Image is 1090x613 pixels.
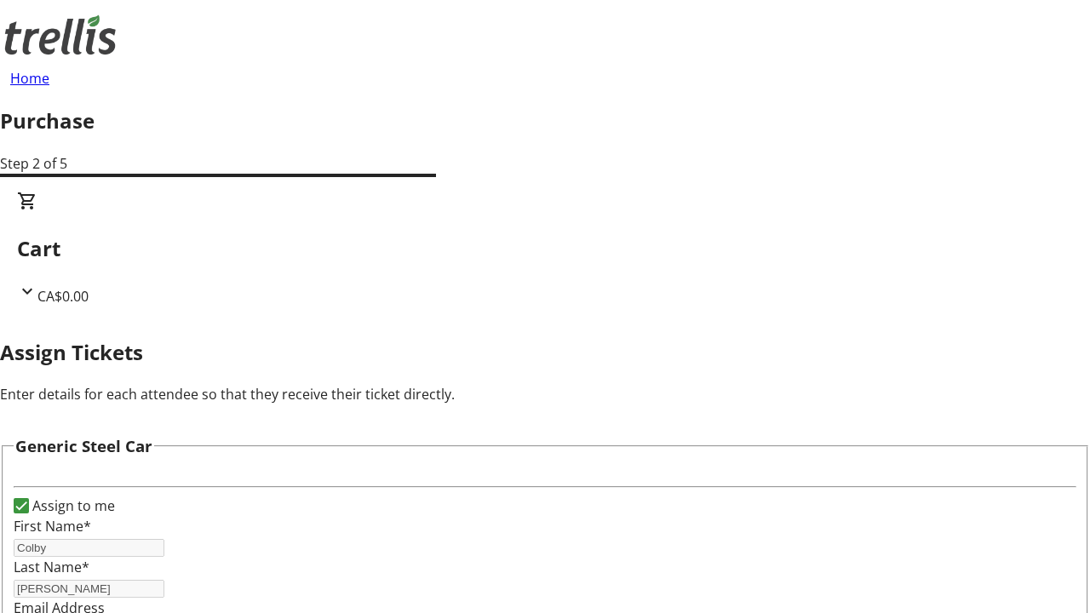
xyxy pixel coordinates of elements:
[15,434,152,458] h3: Generic Steel Car
[17,233,1073,264] h2: Cart
[14,517,91,536] label: First Name*
[17,191,1073,306] div: CartCA$0.00
[37,287,89,306] span: CA$0.00
[14,558,89,576] label: Last Name*
[29,496,115,516] label: Assign to me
